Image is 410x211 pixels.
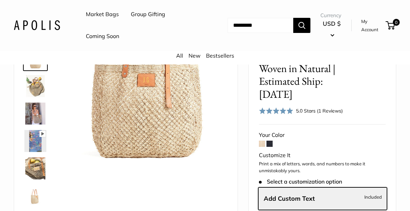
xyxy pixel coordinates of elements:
a: Group Gifting [131,9,165,20]
img: Apolis [14,20,60,30]
img: Mercado Woven in Natural | Estimated Ship: Oct. 19th [24,130,46,152]
img: Mercado Woven in Natural | Estimated Ship: Oct. 19th [24,103,46,125]
span: [PERSON_NAME] Woven in Natural | Estimated Ship: [DATE] [259,49,354,101]
a: Bestsellers [206,52,234,59]
a: All [176,52,183,59]
a: Mercado Woven in Natural | Estimated Ship: Oct. 19th [23,101,48,126]
span: Select a customization option [259,178,342,185]
span: Currency [320,11,343,20]
a: New [189,52,201,59]
img: customizer-prod [69,48,227,206]
a: My Account [361,17,383,34]
p: Print a mix of letters, words, and numbers to make it unmistakably yours. [259,161,386,174]
div: Your Color [259,130,386,140]
button: Search [293,18,310,33]
a: Mercado Woven in Natural | Estimated Ship: Oct. 19th [23,74,48,98]
div: Customize It [259,150,386,161]
button: USD $ [320,18,343,40]
img: Mercado Woven in Natural | Estimated Ship: Oct. 19th [24,75,46,97]
a: Mercado Woven in Natural | Estimated Ship: Oct. 19th [23,129,48,153]
a: Mercado Woven in Natural | Estimated Ship: Oct. 19th [23,156,48,181]
input: Search... [228,18,293,33]
span: 0 [393,19,400,26]
a: Mercado Woven in Natural | Estimated Ship: Oct. 19th [23,184,48,208]
span: USD $ [323,20,341,27]
span: Included [364,193,382,201]
a: Market Bags [86,9,119,20]
a: 0 [386,21,395,30]
div: 5.0 Stars (1 Reviews) [259,106,343,116]
img: Mercado Woven in Natural | Estimated Ship: Oct. 19th [24,157,46,179]
div: 5.0 Stars (1 Reviews) [296,107,343,115]
span: Add Custom Text [264,195,315,202]
label: Add Custom Text [258,187,387,210]
iframe: Sign Up via Text for Offers [5,185,73,206]
a: Coming Soon [86,31,119,42]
